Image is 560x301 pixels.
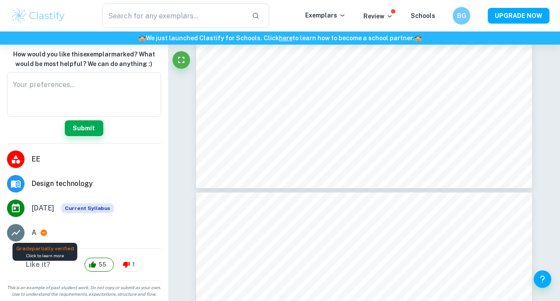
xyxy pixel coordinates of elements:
[26,259,50,270] h6: Like it?
[534,270,551,288] button: Help and Feedback
[279,35,292,42] a: here
[173,51,190,69] button: Fullscreen
[11,7,66,24] img: Clastify logo
[65,120,103,136] button: Submit
[138,35,146,42] span: 🏫
[414,35,422,42] span: 🏫
[118,258,142,272] div: 1
[85,258,114,272] div: 55
[453,7,470,24] button: BG
[127,260,140,269] span: 1
[32,154,161,164] span: EE
[363,11,393,21] p: Review
[32,227,36,238] p: A
[488,8,549,24] button: UPGRADE NOW
[94,260,111,269] span: 55
[7,49,161,69] h6: How would you like this exemplar marked? What would be most helpful? We can do anything :)
[26,252,64,259] span: Click to learn more
[305,10,346,20] p: Exemplars
[32,203,54,213] span: [DATE]
[61,203,114,213] div: This exemplar is based on the current syllabus. Feel free to refer to it for inspiration/ideas wh...
[457,11,467,21] h6: BG
[2,33,558,43] h6: We just launched Clastify for Schools. Click to learn how to become a school partner.
[4,284,165,297] span: This is an example of past student work. Do not copy or submit as your own. Use to understand the...
[16,245,74,252] span: Grade partially verified
[32,178,161,189] span: Design technology
[102,3,245,28] input: Search for any exemplars...
[61,203,114,213] span: Current Syllabus
[411,12,435,19] a: Schools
